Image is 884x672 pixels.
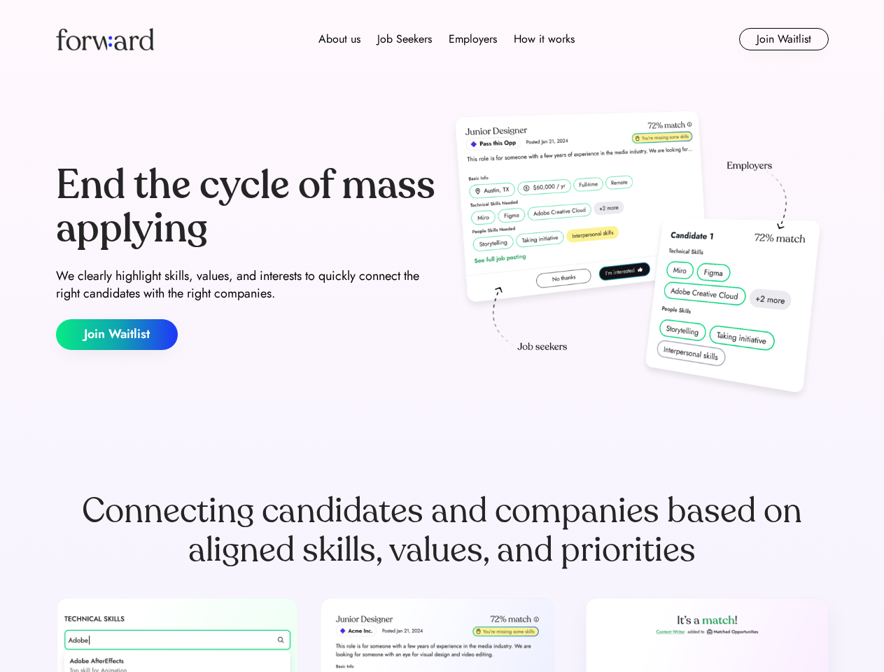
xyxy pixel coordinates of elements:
div: End the cycle of mass applying [56,164,437,250]
div: Employers [449,31,497,48]
div: We clearly highlight skills, values, and interests to quickly connect the right candidates with t... [56,267,437,302]
button: Join Waitlist [739,28,829,50]
img: hero-image.png [448,106,829,407]
img: Forward logo [56,28,154,50]
div: About us [318,31,360,48]
div: Job Seekers [377,31,432,48]
div: How it works [514,31,575,48]
button: Join Waitlist [56,319,178,350]
div: Connecting candidates and companies based on aligned skills, values, and priorities [56,491,829,570]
